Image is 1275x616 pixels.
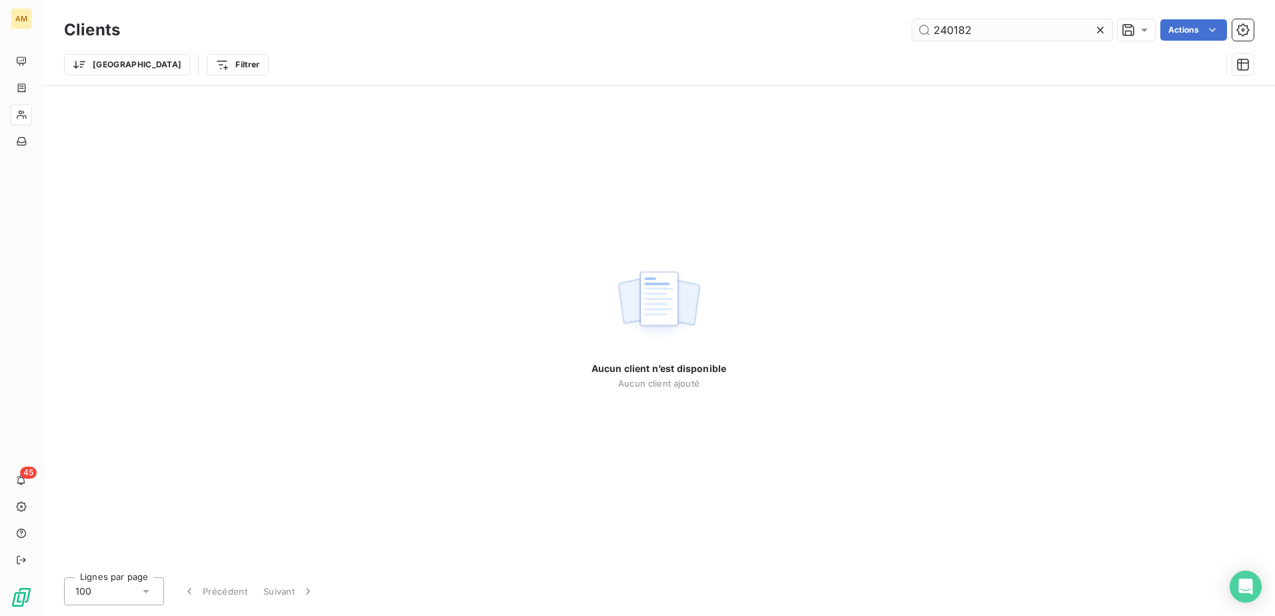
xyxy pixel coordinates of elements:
[616,264,702,347] img: empty state
[75,585,91,598] span: 100
[618,378,700,389] span: Aucun client ajouté
[912,19,1112,41] input: Rechercher
[1230,571,1262,603] div: Open Intercom Messenger
[1160,19,1227,41] button: Actions
[20,467,37,479] span: 45
[175,577,255,605] button: Précédent
[11,8,32,29] div: AM
[207,54,268,75] button: Filtrer
[255,577,323,605] button: Suivant
[64,18,120,42] h3: Clients
[591,362,726,375] span: Aucun client n’est disponible
[64,54,190,75] button: [GEOGRAPHIC_DATA]
[11,587,32,608] img: Logo LeanPay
